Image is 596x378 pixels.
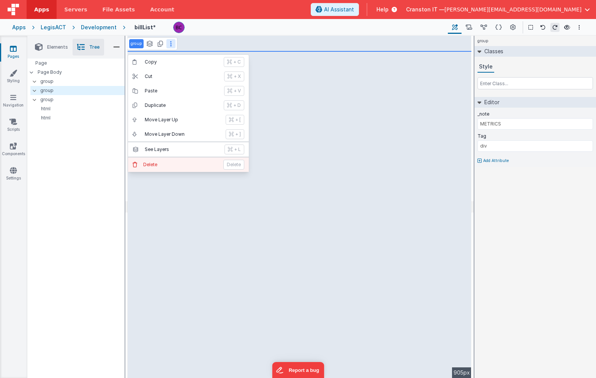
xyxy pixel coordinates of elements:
button: Cranston IT — [PERSON_NAME][EMAIL_ADDRESS][DOMAIN_NAME] [406,6,590,13]
p: + X [234,73,241,79]
button: See Layers + L [128,142,249,157]
img: e8a56f6b4060e0b1f1175c8bf6908af3 [174,22,184,33]
h4: billList [134,24,156,30]
p: html [33,115,125,121]
button: Duplicate + D [128,98,249,113]
p: group [40,77,125,86]
button: AI Assistant [311,3,359,16]
div: --> [128,36,471,378]
p: + L [234,146,241,152]
p: Paste [145,88,220,94]
div: Development [81,24,117,31]
button: Move Layer Up + [ [128,113,249,127]
button: Add Attribute [477,158,593,164]
p: + ] [235,131,241,137]
h4: group [474,36,491,46]
div: LegisACT [41,24,66,31]
p: Move Layer Up [145,117,221,123]
button: Options [575,23,584,32]
p: Delete [143,162,219,168]
button: Cut + X [128,69,249,84]
p: Cut [145,73,220,79]
span: [PERSON_NAME][EMAIL_ADDRESS][DOMAIN_NAME] [444,6,582,13]
button: Copy + C [128,55,249,69]
div: Apps [12,24,26,31]
span: File Assets [103,6,135,13]
p: Copy [145,59,219,65]
button: Move Layer Down + ] [128,127,249,141]
span: Apps [34,6,49,13]
span: Elements [47,44,68,50]
span: Cranston IT — [406,6,444,13]
span: Tree [89,44,100,50]
p: Delete [223,160,244,170]
p: + [ [235,117,241,123]
iframe: Marker.io feedback button [272,362,324,378]
label: Tag [477,133,486,139]
span: AI Assistant [324,6,354,13]
p: Add Attribute [483,158,509,164]
p: group [131,41,142,47]
button: Delete Delete [128,157,249,172]
p: Duplicate [145,102,219,108]
p: group [40,95,125,104]
button: Style [477,61,494,73]
input: Enter Class... [477,77,593,89]
span: Servers [64,6,87,13]
h2: Editor [481,97,500,108]
div: Page [27,59,125,68]
p: + C [233,59,241,65]
span: Help [376,6,389,13]
button: Paste + V [128,84,249,98]
label: _note [477,111,489,117]
p: See Layers [145,146,220,152]
p: + V [234,88,241,94]
div: 905px [452,367,471,378]
p: Page Body [38,69,125,75]
h2: Classes [481,46,503,57]
p: + D [233,102,241,108]
p: html [33,106,125,112]
p: group [40,86,125,95]
p: Move Layer Down [145,131,221,137]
